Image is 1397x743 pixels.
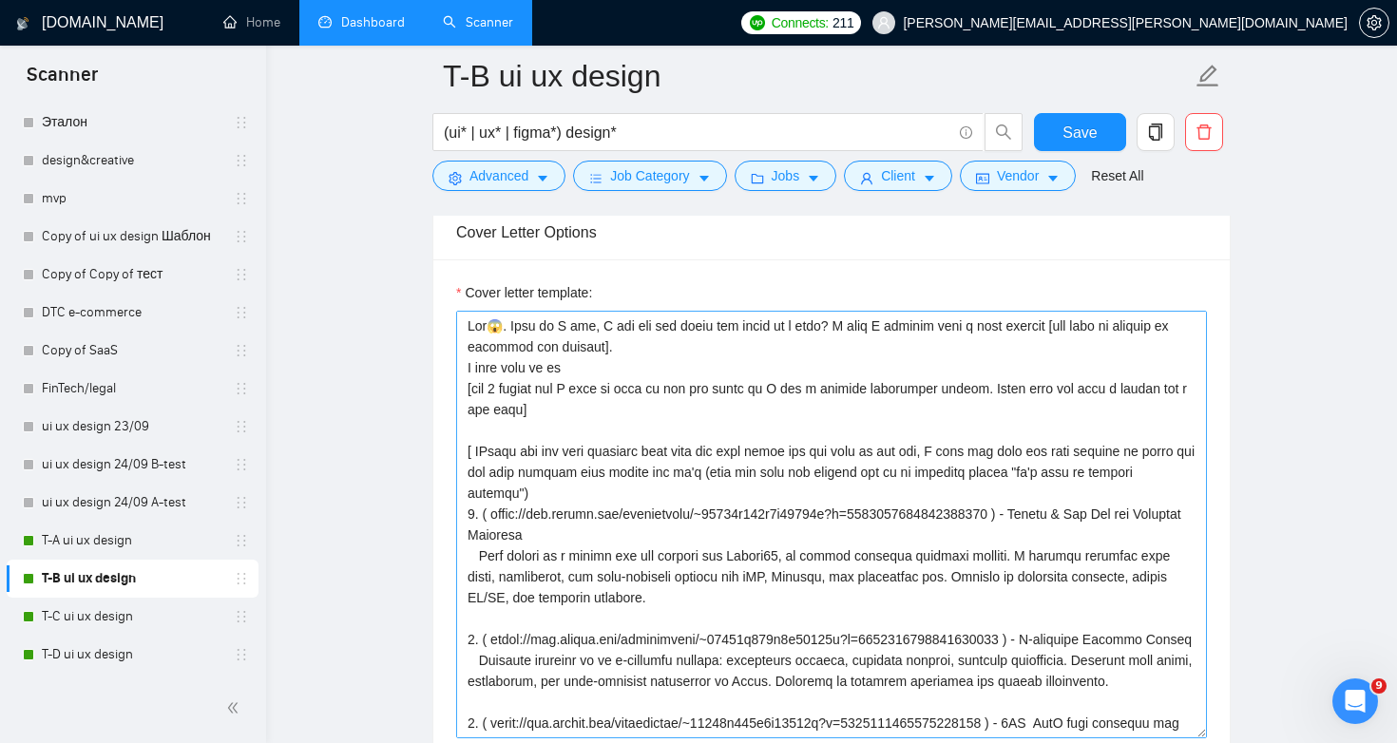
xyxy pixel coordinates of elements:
span: 211 [832,12,853,33]
span: holder [234,343,249,358]
div: Cover Letter Options [456,205,1207,259]
span: Connects: [772,12,829,33]
img: logo [16,9,29,39]
span: idcard [976,171,989,185]
a: Reset All [1091,165,1143,186]
a: DTC e-commerce [42,294,222,332]
button: copy [1137,113,1175,151]
a: setting [1359,15,1389,30]
button: idcardVendorcaret-down [960,161,1076,191]
span: user [877,16,890,29]
span: holder [234,647,249,662]
span: holder [234,153,249,168]
a: mvp [42,180,222,218]
span: folder [751,171,764,185]
span: Jobs [772,165,800,186]
span: Advanced [469,165,528,186]
span: double-left [226,698,245,717]
a: Copy of ui ux design Шаблон [42,218,222,256]
span: search [986,124,1022,141]
span: edit [1196,64,1220,88]
button: Save [1034,113,1126,151]
span: holder [234,381,249,396]
input: Search Freelance Jobs... [444,121,951,144]
img: upwork-logo.png [750,15,765,30]
a: ui ux design 24/09 B-test [42,446,222,484]
span: holder [234,267,249,282]
span: caret-down [536,171,549,185]
span: Scanner [11,61,113,101]
iframe: Intercom live chat [1332,678,1378,724]
a: ui ux design 24/09 A-test [42,484,222,522]
span: holder [234,419,249,434]
span: Job Category [610,165,689,186]
span: caret-down [698,171,711,185]
span: bars [589,171,603,185]
button: delete [1185,113,1223,151]
span: holder [234,229,249,244]
span: holder [234,305,249,320]
a: Copy of Copy of тест [42,256,222,294]
span: setting [1360,15,1388,30]
span: 9 [1371,678,1387,694]
span: caret-down [923,171,936,185]
span: holder [234,115,249,130]
button: settingAdvancedcaret-down [432,161,565,191]
a: homeHome [223,14,280,30]
button: barsJob Categorycaret-down [573,161,726,191]
a: dashboardDashboard [318,14,405,30]
span: holder [234,533,249,548]
button: folderJobscaret-down [735,161,837,191]
span: Client [881,165,915,186]
label: Cover letter template: [456,282,592,303]
a: design&creative [42,142,222,180]
span: user [860,171,873,185]
span: holder [234,191,249,206]
a: FinTech/legal [42,370,222,408]
span: holder [234,495,249,510]
span: setting [449,171,462,185]
button: userClientcaret-down [844,161,952,191]
a: T-B ui ux design [42,560,222,598]
a: searchScanner [443,14,513,30]
textarea: Cover letter template: [456,311,1207,738]
span: holder [234,609,249,624]
span: copy [1138,124,1174,141]
a: Эталон [42,104,222,142]
span: holder [234,571,249,586]
button: search [985,113,1023,151]
span: info-circle [960,126,972,139]
span: caret-down [807,171,820,185]
span: caret-down [1046,171,1060,185]
a: Copy of SaaS [42,332,222,370]
span: delete [1186,124,1222,141]
span: Vendor [997,165,1039,186]
span: holder [234,457,249,472]
span: Save [1062,121,1097,144]
input: Scanner name... [443,52,1192,100]
a: ui ux design 23/09 [42,408,222,446]
a: T-C ui ux design [42,598,222,636]
a: T-D ui ux design [42,636,222,674]
a: T-A ui ux design [42,522,222,560]
button: setting [1359,8,1389,38]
